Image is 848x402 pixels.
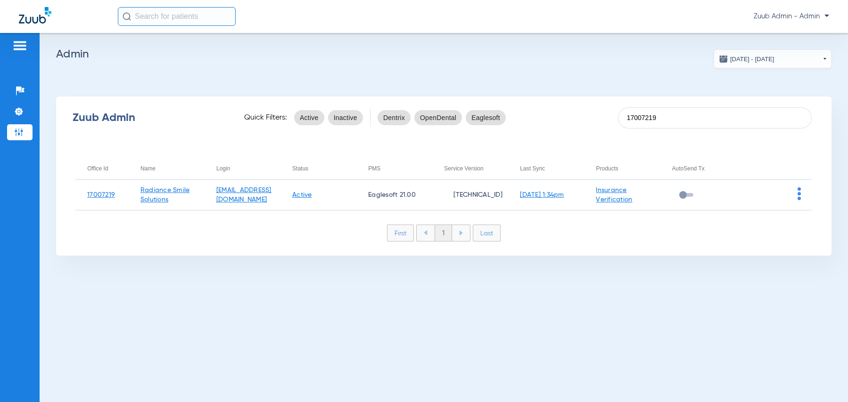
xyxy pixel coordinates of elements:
[378,108,506,127] mat-chip-listbox: pms-filters
[216,163,230,174] div: Login
[424,230,428,235] img: arrow-left-blue.svg
[12,40,27,51] img: hamburger-icon
[473,225,501,241] li: Last
[672,163,705,174] div: AutoSend Tx
[432,180,508,210] td: [TECHNICAL_ID]
[244,113,287,122] span: Quick Filters:
[118,7,236,26] input: Search for patients
[471,113,500,122] span: Eaglesoft
[520,163,545,174] div: Last Sync
[87,163,129,174] div: Office Id
[444,163,483,174] div: Service Version
[216,187,272,203] a: [EMAIL_ADDRESS][DOMAIN_NAME]
[356,180,432,210] td: Eaglesoft 21.00
[294,108,363,127] mat-chip-listbox: status-filters
[798,187,801,200] img: group-dot-blue.svg
[383,113,405,122] span: Dentrix
[87,163,108,174] div: Office Id
[292,192,312,198] a: Active
[334,113,357,122] span: Inactive
[19,7,51,24] img: Zuub Logo
[444,163,508,174] div: Service Version
[719,54,728,64] img: date.svg
[714,49,832,68] button: [DATE] - [DATE]
[140,187,190,203] a: Radiance Smile Solutions
[520,192,564,198] a: [DATE] 1:34pm
[368,163,432,174] div: PMS
[300,113,319,122] span: Active
[672,163,736,174] div: AutoSend Tx
[459,231,463,235] img: arrow-right-blue.svg
[754,12,829,21] span: Zuub Admin - Admin
[140,163,156,174] div: Name
[520,163,584,174] div: Last Sync
[56,49,832,59] h2: Admin
[435,225,452,241] li: 1
[73,113,228,122] div: Zuub Admin
[596,163,618,174] div: Products
[216,163,280,174] div: Login
[292,163,308,174] div: Status
[368,163,380,174] div: PMS
[387,225,414,241] li: First
[123,12,131,21] img: Search Icon
[292,163,356,174] div: Status
[618,107,812,129] input: SEARCH office ID, email, name
[87,192,115,198] a: 17007219
[596,187,632,203] a: Insurance Verification
[420,113,456,122] span: OpenDental
[140,163,205,174] div: Name
[596,163,660,174] div: Products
